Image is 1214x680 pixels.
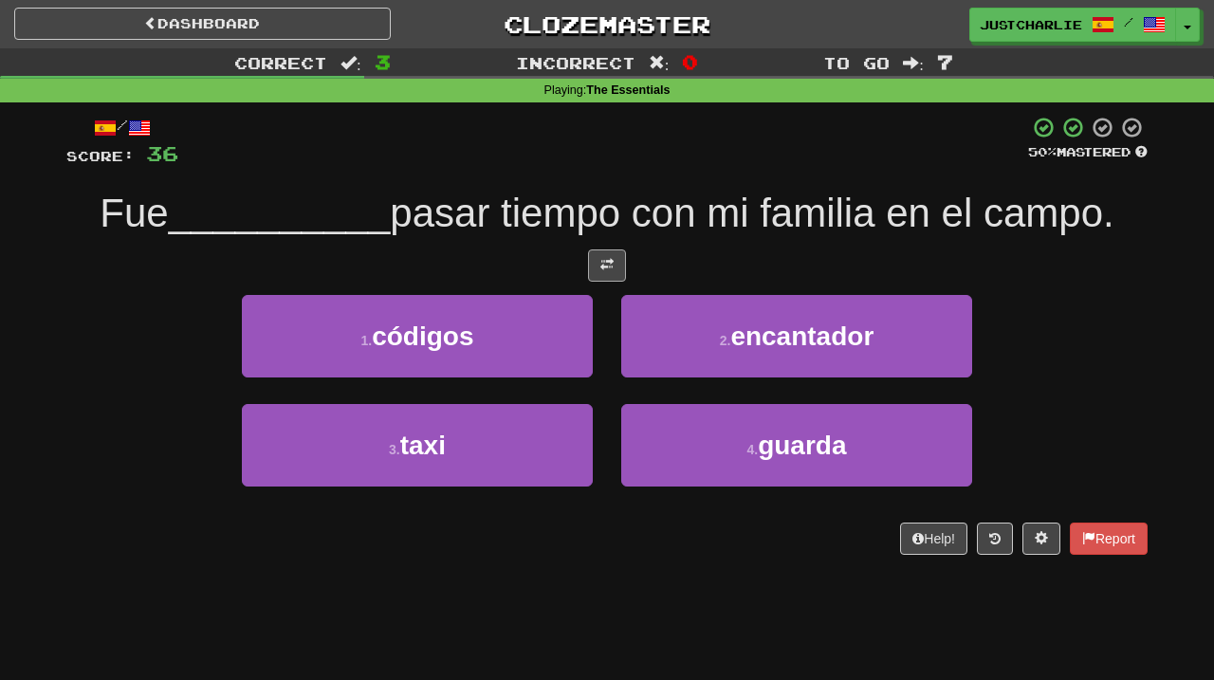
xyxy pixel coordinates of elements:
[66,148,135,164] span: Score:
[400,431,446,460] span: taxi
[682,50,698,73] span: 0
[1124,15,1133,28] span: /
[389,442,400,457] small: 3 .
[720,333,731,348] small: 2 .
[390,191,1113,235] span: pasar tiempo con mi familia en el campo.
[900,523,967,555] button: Help!
[242,404,593,487] button: 3.taxi
[937,50,953,73] span: 7
[146,141,178,165] span: 36
[1028,144,1057,159] span: 50 %
[372,322,473,351] span: códigos
[100,191,168,235] span: Fue
[621,404,972,487] button: 4.guarda
[360,333,372,348] small: 1 .
[621,295,972,377] button: 2.encantador
[649,55,670,71] span: :
[903,55,924,71] span: :
[1028,144,1148,161] div: Mastered
[516,53,635,72] span: Incorrect
[375,50,391,73] span: 3
[823,53,890,72] span: To go
[419,8,796,41] a: Clozemaster
[242,295,593,377] button: 1.códigos
[340,55,361,71] span: :
[586,83,670,97] strong: The Essentials
[977,523,1013,555] button: Round history (alt+y)
[969,8,1176,42] a: justcharlie /
[980,16,1082,33] span: justcharlie
[588,249,626,282] button: Toggle translation (alt+t)
[66,116,178,139] div: /
[169,191,391,235] span: __________
[746,442,758,457] small: 4 .
[234,53,327,72] span: Correct
[758,431,846,460] span: guarda
[730,322,874,351] span: encantador
[14,8,391,40] a: Dashboard
[1070,523,1148,555] button: Report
